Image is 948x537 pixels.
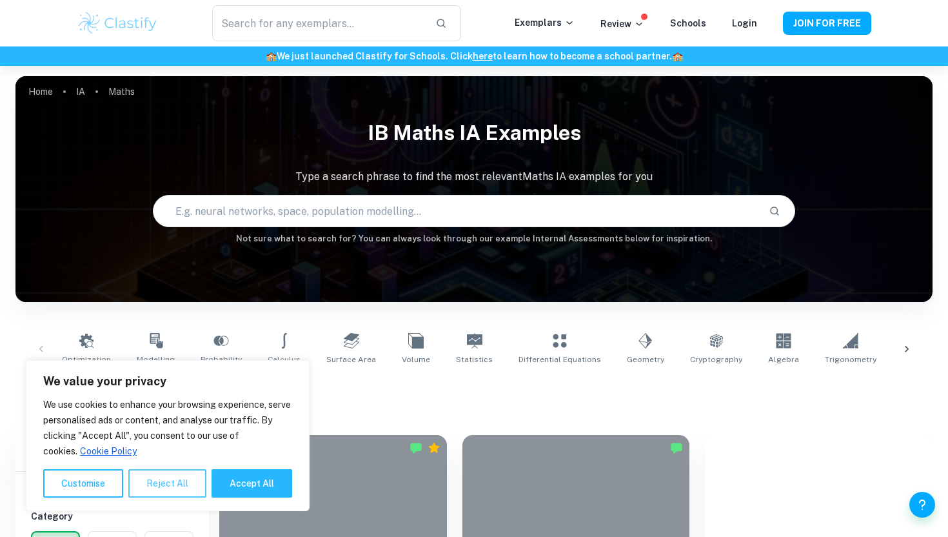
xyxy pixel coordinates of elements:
[473,51,493,61] a: here
[15,232,933,245] h6: Not sure what to search for? You can always look through our example Internal Assessments below f...
[268,354,301,365] span: Calculus
[266,51,277,61] span: 🏫
[15,169,933,185] p: Type a search phrase to find the most relevant Maths IA examples for you
[690,354,742,365] span: Cryptography
[764,200,785,222] button: Search
[137,354,175,365] span: Modelling
[15,435,209,471] h6: Filter exemplars
[326,354,376,365] span: Surface Area
[201,354,242,365] span: Probability
[212,5,425,41] input: Search for any exemplars...
[825,354,876,365] span: Trigonometry
[515,15,575,30] p: Exemplars
[402,354,430,365] span: Volume
[108,85,135,99] p: Maths
[456,354,493,365] span: Statistics
[31,509,193,523] h6: Category
[43,397,292,459] p: We use cookies to enhance your browsing experience, serve personalised ads or content, and analys...
[600,17,644,31] p: Review
[518,354,601,365] span: Differential Equations
[410,441,422,454] img: Marked
[76,83,85,101] a: IA
[77,10,159,36] img: Clastify logo
[15,112,933,154] h1: IB Maths IA examples
[732,18,757,28] a: Login
[672,51,683,61] span: 🏫
[26,360,310,511] div: We value your privacy
[212,469,292,498] button: Accept All
[43,469,123,498] button: Customise
[153,193,758,229] input: E.g. neural networks, space, population modelling...
[62,354,111,365] span: Optimization
[768,354,799,365] span: Algebra
[670,18,706,28] a: Schools
[128,469,206,498] button: Reject All
[79,445,137,457] a: Cookie Policy
[28,83,53,101] a: Home
[43,374,292,389] p: We value your privacy
[627,354,664,365] span: Geometry
[61,381,887,404] h1: All Maths IA Examples
[783,12,871,35] button: JOIN FOR FREE
[670,441,683,454] img: Marked
[428,441,440,454] div: Premium
[909,492,935,518] button: Help and Feedback
[3,49,945,63] h6: We just launched Clastify for Schools. Click to learn how to become a school partner.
